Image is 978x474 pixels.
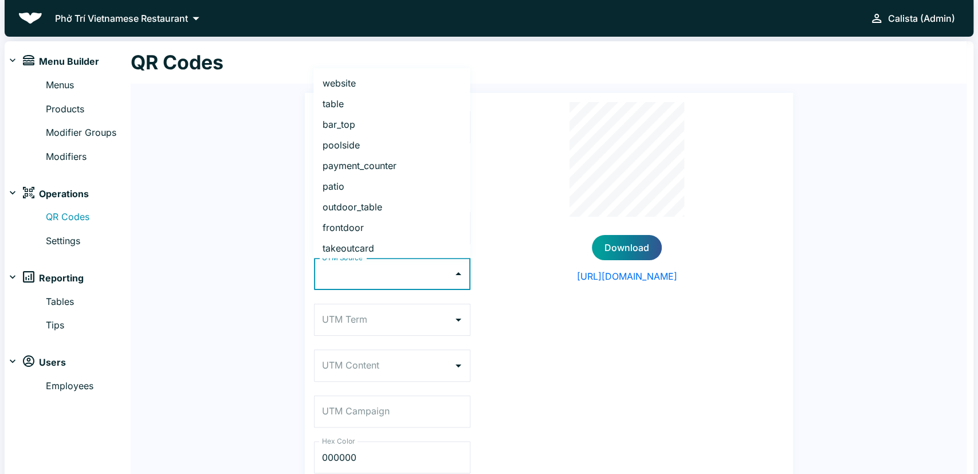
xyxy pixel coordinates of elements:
[23,187,34,198] img: operations
[52,10,207,27] button: Phở Trí Vietnamese Restaurant
[46,234,131,249] a: Settings
[450,312,466,328] button: Open
[313,218,470,238] li: frontdoor
[865,7,960,30] button: Calista (Admin)
[313,156,470,177] li: payment_counter
[313,177,470,197] li: patio
[46,78,131,93] a: Menus
[489,269,765,283] a: [URL][DOMAIN_NAME]
[18,13,42,24] img: Beluga
[322,436,355,446] label: Hex Color
[313,73,470,94] li: website
[592,235,662,260] button: Download
[5,267,131,290] div: reportsReporting
[450,266,466,282] button: Close
[313,197,470,218] li: outdoor_table
[888,10,955,26] div: Calista (Admin)
[46,150,131,164] a: Modifiers
[55,11,188,25] p: Phở Trí Vietnamese Restaurant
[39,54,99,69] span: Menu Builder
[46,379,131,394] a: Employees
[46,210,131,225] a: QR Codes
[313,135,470,156] li: poolside
[131,50,223,75] h1: QR Codes
[23,355,34,367] img: users
[39,187,89,202] span: Operations
[5,182,131,205] div: operationsOperations
[46,295,131,310] a: Tables
[5,50,131,73] div: menuMenu Builder
[23,271,34,283] img: reports
[46,126,131,140] a: Modifier Groups
[313,238,470,259] li: takeoutcard
[450,358,466,374] button: Open
[313,115,470,135] li: bar_top
[39,271,84,286] span: Reporting
[23,55,34,65] img: menu
[313,94,470,115] li: table
[46,318,131,333] a: Tips
[46,102,131,117] a: Products
[39,355,66,370] span: Users
[5,351,131,374] div: usersUsers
